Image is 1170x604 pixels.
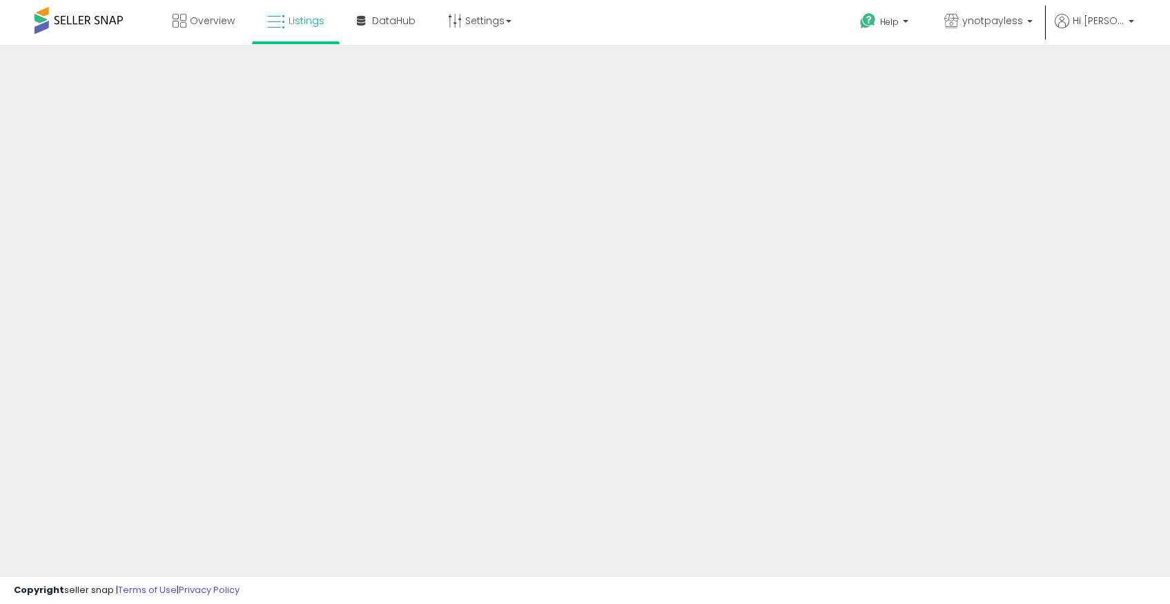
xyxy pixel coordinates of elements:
span: Listings [289,14,324,28]
div: seller snap | | [14,584,240,597]
a: Terms of Use [118,583,177,596]
a: Hi [PERSON_NAME] [1055,14,1134,45]
a: Help [849,2,922,45]
span: Help [880,16,899,28]
i: Get Help [859,12,877,30]
span: Hi [PERSON_NAME] [1073,14,1124,28]
span: Overview [190,14,235,28]
span: ynotpayless [962,14,1023,28]
span: DataHub [372,14,416,28]
strong: Copyright [14,583,64,596]
a: Privacy Policy [179,583,240,596]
